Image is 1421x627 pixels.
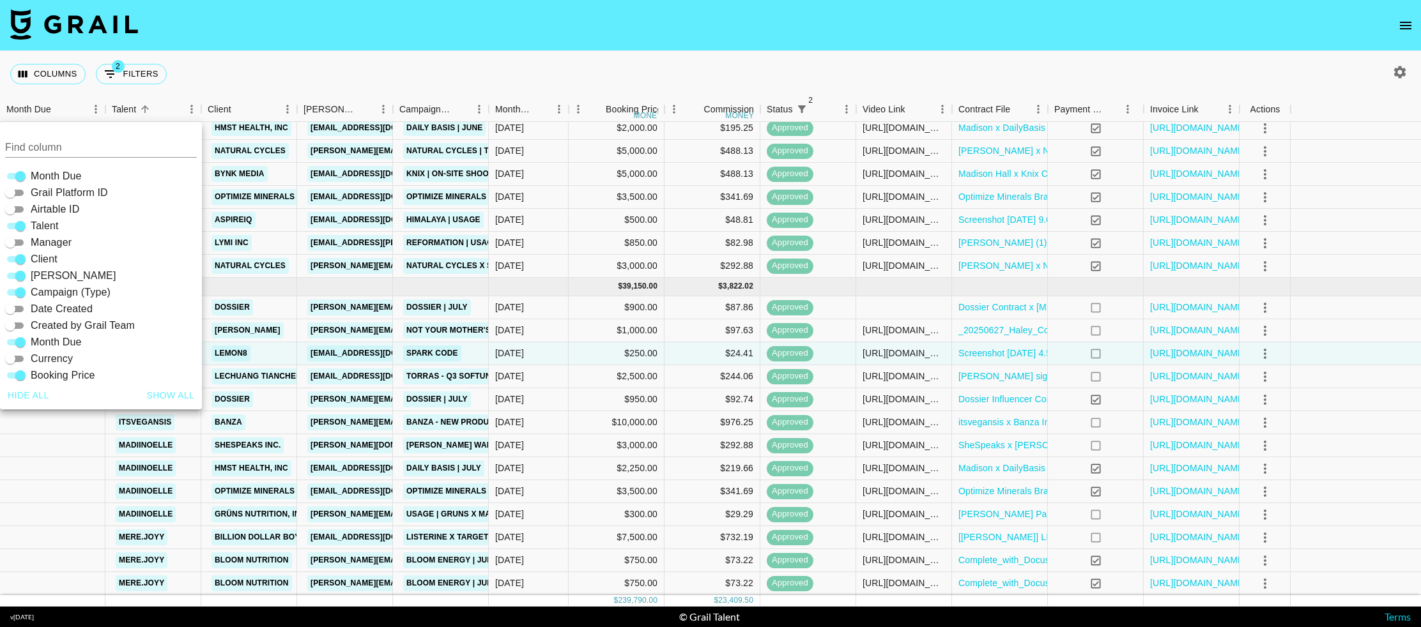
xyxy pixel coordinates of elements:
[495,508,524,520] div: Jul '25
[793,100,811,118] div: 2 active filters
[1150,301,1247,313] a: [URL][DOMAIN_NAME]
[725,112,754,119] div: money
[5,137,197,158] input: Column title
[569,186,664,209] div: $3,500.00
[495,190,524,203] div: Jun '25
[495,485,524,497] div: Jul '25
[1150,213,1247,226] a: [URL][DOMAIN_NAME]
[307,235,516,251] a: [EMAIL_ADDRESS][PERSON_NAME][DOMAIN_NAME]
[31,351,73,366] span: Currency
[10,64,86,84] button: Select columns
[588,100,606,118] button: Sort
[403,120,486,136] a: Daily Basis | June
[403,575,501,591] a: Bloom Energy | June
[1254,163,1276,185] button: select merge strategy
[307,575,516,591] a: [PERSON_NAME][EMAIL_ADDRESS][DOMAIN_NAME]
[495,259,524,272] div: Jun '25
[495,167,524,180] div: Jun '25
[1254,389,1276,411] button: select merge strategy
[1254,343,1276,365] button: select merge strategy
[211,460,291,476] a: HMST Health, INC
[760,97,856,122] div: Status
[374,100,393,119] button: Menu
[495,462,524,474] div: Jul '25
[231,100,249,118] button: Sort
[767,237,813,249] span: approved
[664,526,760,549] div: $732.19
[356,100,374,118] button: Sort
[958,508,1183,520] a: [PERSON_NAME] Paid Agreement Addendum (1).docx
[31,235,72,250] span: Manager
[664,209,760,232] div: $48.81
[958,190,1289,203] a: Optimize Minerals Brand Partnership Agreement _ [GEOGRAPHIC_DATA] (1).pdf
[495,393,524,405] div: Jul '25
[569,365,664,388] div: $2,500.00
[105,97,201,122] div: Talent
[1029,100,1048,119] button: Menu
[182,100,201,119] button: Menu
[664,140,760,163] div: $488.13
[664,232,760,255] div: $82.98
[569,411,664,434] div: $10,000.00
[112,60,125,73] span: 2
[569,434,664,457] div: $3,000.00
[403,166,528,182] a: Knix | On-Site Shooting Day
[31,169,82,184] span: Month Due
[664,388,760,411] div: $92.74
[1254,573,1276,594] button: select merge strategy
[211,143,289,159] a: Natural Cycles
[403,212,484,228] a: Himalaya | Usage
[303,97,356,122] div: [PERSON_NAME]
[664,457,760,480] div: $219.66
[211,345,250,361] a: LEMON8
[489,97,569,122] div: Month Due
[664,480,760,503] div: $341.69
[856,97,952,122] div: Video Link
[958,370,1273,382] a: [PERSON_NAME] signed Contract- [PERSON_NAME] [PERSON_NAME].pdf
[1254,435,1276,457] button: select merge strategy
[606,97,662,122] div: Booking Price
[767,97,793,122] div: Status
[664,319,760,342] div: $97.63
[569,503,664,526] div: $300.00
[31,202,79,217] span: Airtable ID
[495,324,524,336] div: Jul '25
[958,577,1186,589] a: Complete_with_Docusign_Meredith_Good_x_Bloom.pdf
[1150,121,1247,134] a: [URL][DOMAIN_NAME]
[863,393,945,405] div: https://www.youtube.com/watch?v=9IkOz1p6fC8&t=3s
[1254,527,1276,548] button: select merge strategy
[863,416,945,428] div: https://www.instagram.com/p/DMxvuFGo7DN/
[10,9,138,40] img: Grail Talent
[569,232,664,255] div: $850.00
[1118,100,1137,119] button: Menu
[863,167,945,180] div: https://www.instagram.com/p/DK0JW-fJtCf/
[767,347,813,359] span: approved
[31,185,108,200] span: Grail Platform ID
[569,163,664,186] div: $5,000.00
[767,508,813,520] span: approved
[1150,439,1247,451] a: [URL][DOMAIN_NAME]
[211,483,298,499] a: Optimize Minerals
[1393,13,1418,38] button: open drawer
[532,100,549,118] button: Sort
[470,100,489,119] button: Menu
[958,554,1186,566] a: Complete_with_Docusign_Meredith_Good_x_Bloom.pdf
[307,414,581,430] a: [PERSON_NAME][EMAIL_ADDRESS][PERSON_NAME][DOMAIN_NAME]
[569,342,664,365] div: $250.00
[767,462,813,474] span: approved
[569,209,664,232] div: $500.00
[958,439,1165,451] a: SheSpeaks x [PERSON_NAME] Agreement (1).pdf
[767,214,813,226] span: approved
[403,437,587,453] a: [PERSON_NAME] Walmart | Summer Shave
[403,258,537,274] a: Natural Cycles x Sarariann
[863,121,945,134] div: https://www.instagram.com/p/DKuf5OKCSwo/
[211,189,298,205] a: Optimize Minerals
[403,322,537,338] a: Not Your Mother's | Curl Oil
[837,100,856,119] button: Menu
[116,529,167,545] a: mere.joyy
[811,100,829,118] button: Sort
[863,531,945,543] div: https://www.instagram.com/p/DMI-nj8ylfP/
[958,144,1186,157] a: [PERSON_NAME] x Natural Cycles_June 2025 FEA.pdf
[569,319,664,342] div: $1,000.00
[767,370,813,382] span: approved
